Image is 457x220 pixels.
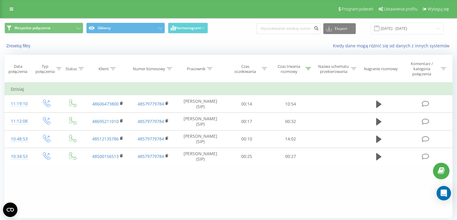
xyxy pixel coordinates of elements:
td: 00:25 [225,148,269,165]
a: 48579779784 [138,101,164,107]
td: 14:02 [269,130,312,148]
span: Wszystkie połączenia [14,26,50,30]
button: Wszystkie połączenia [5,23,83,33]
a: 48606473800 [92,101,119,107]
td: Dzisiaj [5,83,452,95]
div: 10:48:53 [11,133,27,145]
button: Open CMP widget [3,203,17,217]
div: Open Intercom Messenger [437,186,451,200]
span: Wyloguj się [428,7,449,11]
span: Harmonogram [175,26,201,30]
button: Zresetuj filtry [5,43,33,49]
div: Komentarz / kategoria połączenia [404,61,439,77]
td: 00:10 [225,130,269,148]
a: 48512135786 [92,136,119,142]
a: 48695211010 [92,118,119,124]
span: Program poleceń [342,7,373,11]
td: 00:14 [225,95,269,113]
div: Nagranie rozmowy [364,66,398,71]
div: 11:12:08 [11,115,27,127]
div: Klient [99,66,109,71]
button: Harmonogram [168,23,208,33]
td: 00:17 [225,113,269,130]
span: Ustawienia profilu [384,7,418,11]
td: [PERSON_NAME] (SIP) [176,148,225,165]
td: [PERSON_NAME] (SIP) [176,113,225,130]
div: Data połączenia [5,64,31,74]
td: 00:27 [269,148,312,165]
td: [PERSON_NAME] (SIP) [176,130,225,148]
div: 11:19:10 [11,98,27,110]
div: Numer biznesowy [133,66,165,71]
div: Czas trwania rozmowy [274,64,304,74]
div: Pracownik [187,66,206,71]
input: Wyszukiwanie według numeru [257,23,320,34]
a: 48579779784 [138,153,164,159]
a: 48500156513 [92,153,119,159]
div: Status [66,66,77,71]
div: 10:34:53 [11,151,27,162]
a: 48579779784 [138,118,164,124]
td: 00:32 [269,113,312,130]
div: Czas oczekiwania [230,64,260,74]
button: Eksport [323,23,356,34]
a: 48579779784 [138,136,164,142]
div: Nazwa schematu przekierowania [318,64,349,74]
div: Typ połączenia [35,64,54,74]
button: Główny [86,23,165,33]
a: Kiedy dane mogą różnić się od danych z innych systemów [333,43,452,49]
td: [PERSON_NAME] (SIP) [176,95,225,113]
td: 10:54 [269,95,312,113]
